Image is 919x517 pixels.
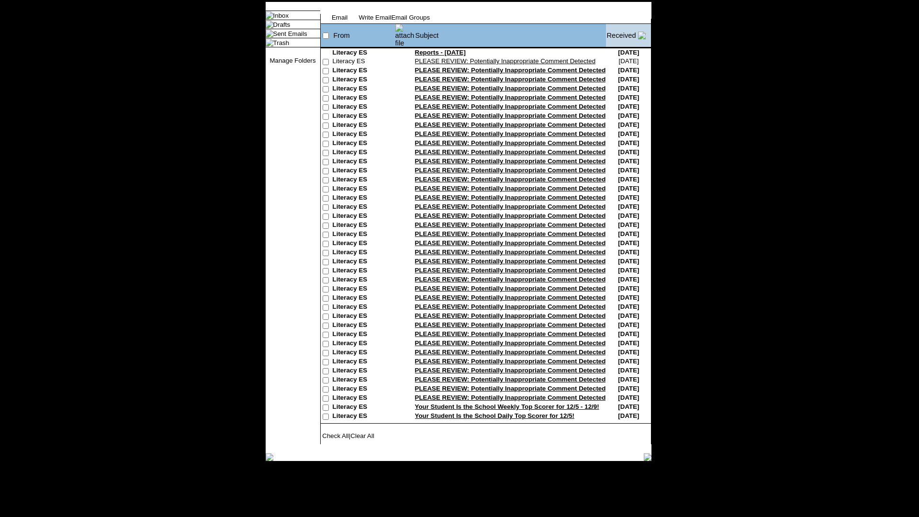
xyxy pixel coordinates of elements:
td: Literacy ES [333,358,395,367]
a: PLEASE REVIEW: Potentially Inappropriate Comment Detected [415,203,606,210]
a: Write Email [359,14,392,21]
a: PLEASE REVIEW: Potentially Inappropriate Comment Detected [415,57,596,65]
a: PLEASE REVIEW: Potentially Inappropriate Comment Detected [415,130,606,137]
nobr: [DATE] [618,367,639,374]
nobr: [DATE] [618,285,639,292]
a: Email Groups [391,14,430,21]
a: PLEASE REVIEW: Potentially Inappropriate Comment Detected [415,330,606,337]
td: Literacy ES [333,67,395,76]
a: PLEASE REVIEW: Potentially Inappropriate Comment Detected [415,112,606,119]
td: Literacy ES [333,203,395,212]
a: Trash [273,39,290,46]
td: Literacy ES [333,212,395,221]
td: Literacy ES [333,294,395,303]
img: table_footer_left.gif [266,453,273,461]
nobr: [DATE] [618,85,639,92]
nobr: [DATE] [618,348,639,356]
nobr: [DATE] [618,203,639,210]
a: Sent Emails [273,30,307,37]
nobr: [DATE] [618,294,639,301]
a: PLEASE REVIEW: Potentially Inappropriate Comment Detected [415,212,606,219]
td: Literacy ES [333,94,395,103]
img: black_spacer.gif [320,444,652,445]
nobr: [DATE] [618,321,639,328]
a: PLEASE REVIEW: Potentially Inappropriate Comment Detected [415,239,606,247]
a: Your Student Is the School Daily Top Scorer for 12/5! [415,412,575,419]
nobr: [DATE] [618,394,639,401]
a: PLEASE REVIEW: Potentially Inappropriate Comment Detected [415,303,606,310]
nobr: [DATE] [618,49,639,56]
nobr: [DATE] [618,339,639,347]
td: | [321,432,420,439]
a: PLEASE REVIEW: Potentially Inappropriate Comment Detected [415,258,606,265]
a: PLEASE REVIEW: Potentially Inappropriate Comment Detected [415,94,606,101]
td: Literacy ES [333,348,395,358]
nobr: [DATE] [618,76,639,83]
a: Check All [322,432,349,439]
td: Literacy ES [333,330,395,339]
td: Literacy ES [333,185,395,194]
nobr: [DATE] [618,330,639,337]
td: Literacy ES [333,339,395,348]
a: PLEASE REVIEW: Potentially Inappropriate Comment Detected [415,139,606,146]
a: PLEASE REVIEW: Potentially Inappropriate Comment Detected [415,367,606,374]
a: From [334,32,350,39]
a: PLEASE REVIEW: Potentially Inappropriate Comment Detected [415,248,606,256]
td: Literacy ES [333,221,395,230]
td: Literacy ES [333,239,395,248]
td: Literacy ES [333,394,395,403]
td: Literacy ES [333,248,395,258]
a: PLEASE REVIEW: Potentially Inappropriate Comment Detected [415,312,606,319]
a: PLEASE REVIEW: Potentially Inappropriate Comment Detected [415,185,606,192]
nobr: [DATE] [618,221,639,228]
a: PLEASE REVIEW: Potentially Inappropriate Comment Detected [415,221,606,228]
nobr: [DATE] [618,248,639,256]
a: PLEASE REVIEW: Potentially Inappropriate Comment Detected [415,285,606,292]
td: Literacy ES [333,112,395,121]
nobr: [DATE] [618,403,639,410]
nobr: [DATE] [618,157,639,165]
nobr: [DATE] [618,148,639,156]
a: PLEASE REVIEW: Potentially Inappropriate Comment Detected [415,358,606,365]
nobr: [DATE] [618,103,639,110]
td: Literacy ES [333,148,395,157]
a: Email [332,14,347,21]
td: Literacy ES [333,230,395,239]
nobr: [DATE] [618,358,639,365]
nobr: [DATE] [618,130,639,137]
a: PLEASE REVIEW: Potentially Inappropriate Comment Detected [415,267,606,274]
nobr: [DATE] [618,230,639,237]
td: Literacy ES [333,412,395,421]
td: Literacy ES [333,49,395,57]
a: Manage Folders [269,57,315,64]
td: Literacy ES [333,167,395,176]
img: folder_icon.gif [266,30,273,37]
td: Literacy ES [333,85,395,94]
td: Literacy ES [333,303,395,312]
td: Literacy ES [333,276,395,285]
a: Subject [415,32,439,39]
td: Literacy ES [333,258,395,267]
nobr: [DATE] [618,239,639,247]
img: folder_icon_pick.gif [266,11,273,19]
img: folder_icon.gif [266,21,273,28]
a: Inbox [273,12,289,19]
a: PLEASE REVIEW: Potentially Inappropriate Comment Detected [415,194,606,201]
nobr: [DATE] [618,94,639,101]
td: Literacy ES [333,157,395,167]
nobr: [DATE] [618,258,639,265]
img: table_footer_right.gif [644,453,651,461]
a: PLEASE REVIEW: Potentially Inappropriate Comment Detected [415,157,606,165]
a: PLEASE REVIEW: Potentially Inappropriate Comment Detected [415,176,606,183]
a: Clear All [350,432,374,439]
a: Drafts [273,21,291,28]
td: Literacy ES [333,385,395,394]
nobr: [DATE] [618,212,639,219]
td: Literacy ES [333,285,395,294]
a: PLEASE REVIEW: Potentially Inappropriate Comment Detected [415,230,606,237]
a: PLEASE REVIEW: Potentially Inappropriate Comment Detected [415,394,606,401]
nobr: [DATE] [618,267,639,274]
td: Literacy ES [333,121,395,130]
img: attach file [395,24,415,47]
nobr: [DATE] [618,185,639,192]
